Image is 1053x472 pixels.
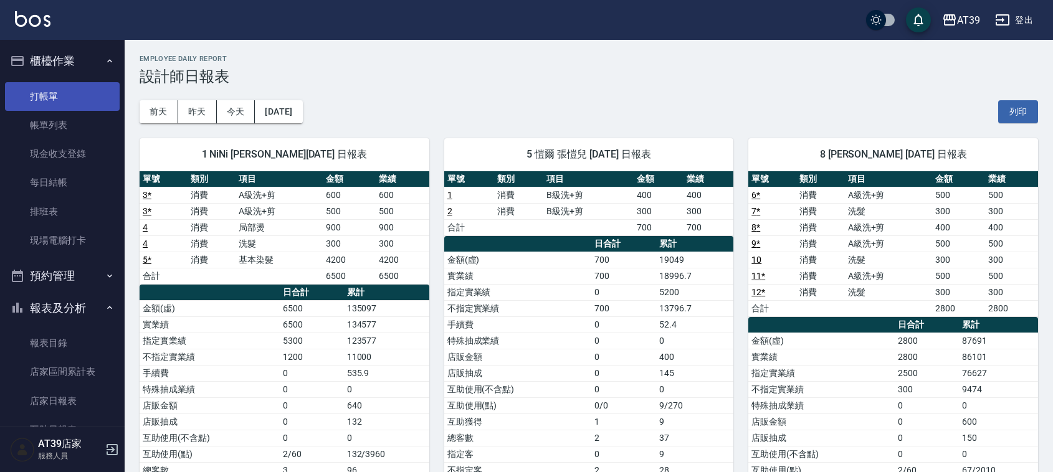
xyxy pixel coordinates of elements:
[280,365,344,381] td: 0
[140,68,1038,85] h3: 設計師日報表
[5,226,120,255] a: 現場電腦打卡
[444,171,494,187] th: 單號
[684,187,733,203] td: 400
[751,255,761,265] a: 10
[444,284,591,300] td: 指定實業績
[155,148,414,161] span: 1 NiNi [PERSON_NAME][DATE] 日報表
[656,430,733,446] td: 37
[447,206,452,216] a: 2
[280,349,344,365] td: 1200
[656,349,733,365] td: 400
[255,100,302,123] button: [DATE]
[188,171,236,187] th: 類別
[280,430,344,446] td: 0
[447,190,452,200] a: 1
[895,446,959,462] td: 0
[280,285,344,301] th: 日合計
[796,203,844,219] td: 消費
[748,430,894,446] td: 店販抽成
[985,235,1038,252] td: 500
[748,397,894,413] td: 特殊抽成業績
[444,430,591,446] td: 總客數
[5,168,120,197] a: 每日結帳
[591,413,656,430] td: 1
[140,430,280,446] td: 互助使用(不含點)
[959,317,1038,333] th: 累計
[845,219,932,235] td: A級洗+剪
[236,203,323,219] td: A級洗+剪
[444,252,591,268] td: 金額(虛)
[444,397,591,413] td: 互助使用(點)
[344,365,429,381] td: 535.9
[459,148,719,161] span: 5 愷爾 張愷兒 [DATE] 日報表
[932,187,985,203] td: 500
[444,446,591,462] td: 指定客
[344,430,429,446] td: 0
[932,219,985,235] td: 400
[845,252,932,268] td: 洗髮
[323,203,376,219] td: 500
[985,219,1038,235] td: 400
[796,219,844,235] td: 消費
[444,171,734,236] table: a dense table
[178,100,217,123] button: 昨天
[656,284,733,300] td: 5200
[344,349,429,365] td: 11000
[323,171,376,187] th: 金額
[323,187,376,203] td: 600
[845,171,932,187] th: 項目
[444,365,591,381] td: 店販抽成
[236,252,323,268] td: 基本染髮
[344,300,429,316] td: 135097
[344,413,429,430] td: 132
[5,260,120,292] button: 預約管理
[959,333,1038,349] td: 87691
[895,349,959,365] td: 2800
[140,171,188,187] th: 單號
[985,203,1038,219] td: 300
[591,252,656,268] td: 700
[845,187,932,203] td: A級洗+剪
[143,238,148,248] a: 4
[845,203,932,219] td: 洗髮
[376,203,429,219] td: 500
[344,381,429,397] td: 0
[895,413,959,430] td: 0
[634,203,684,219] td: 300
[140,300,280,316] td: 金額(虛)
[748,381,894,397] td: 不指定實業績
[763,148,1023,161] span: 8 [PERSON_NAME] [DATE] 日報表
[140,55,1038,63] h2: Employee Daily Report
[985,268,1038,284] td: 500
[444,333,591,349] td: 特殊抽成業績
[932,235,985,252] td: 500
[656,268,733,284] td: 18996.7
[985,171,1038,187] th: 業績
[140,171,429,285] table: a dense table
[494,203,544,219] td: 消費
[895,430,959,446] td: 0
[376,219,429,235] td: 900
[959,430,1038,446] td: 150
[236,235,323,252] td: 洗髮
[280,446,344,462] td: 2/60
[444,413,591,430] td: 互助獲得
[323,252,376,268] td: 4200
[5,45,120,77] button: 櫃檯作業
[959,349,1038,365] td: 86101
[998,100,1038,123] button: 列印
[236,219,323,235] td: 局部燙
[634,187,684,203] td: 400
[188,187,236,203] td: 消費
[932,203,985,219] td: 300
[444,316,591,333] td: 手續費
[344,397,429,413] td: 640
[323,235,376,252] td: 300
[656,446,733,462] td: 9
[796,284,844,300] td: 消費
[748,349,894,365] td: 實業績
[959,413,1038,430] td: 600
[796,235,844,252] td: 消費
[5,197,120,226] a: 排班表
[748,365,894,381] td: 指定實業績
